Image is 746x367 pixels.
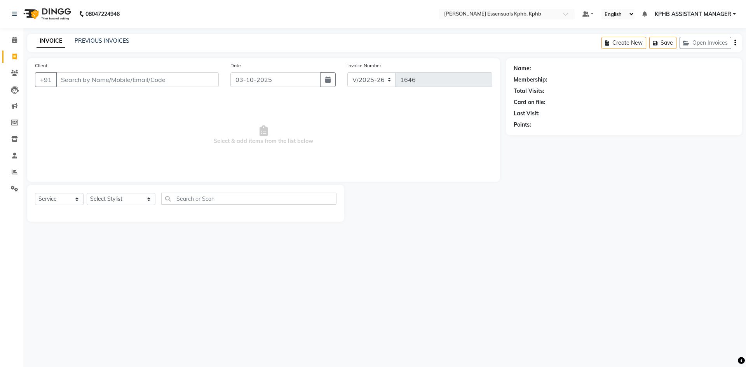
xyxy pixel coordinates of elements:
button: Save [649,37,676,49]
span: KPHB ASSISTANT MANAGER [655,10,731,18]
div: Last Visit: [514,110,540,118]
div: Card on file: [514,98,546,106]
div: Points: [514,121,531,129]
button: Create New [601,37,646,49]
a: INVOICE [37,34,65,48]
span: Select & add items from the list below [35,96,492,174]
div: Total Visits: [514,87,544,95]
label: Client [35,62,47,69]
img: logo [20,3,73,25]
label: Invoice Number [347,62,381,69]
input: Search by Name/Mobile/Email/Code [56,72,219,87]
b: 08047224946 [85,3,120,25]
label: Date [230,62,241,69]
div: Membership: [514,76,547,84]
button: +91 [35,72,57,87]
a: PREVIOUS INVOICES [75,37,129,44]
input: Search or Scan [161,193,336,205]
button: Open Invoices [680,37,731,49]
div: Name: [514,64,531,73]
